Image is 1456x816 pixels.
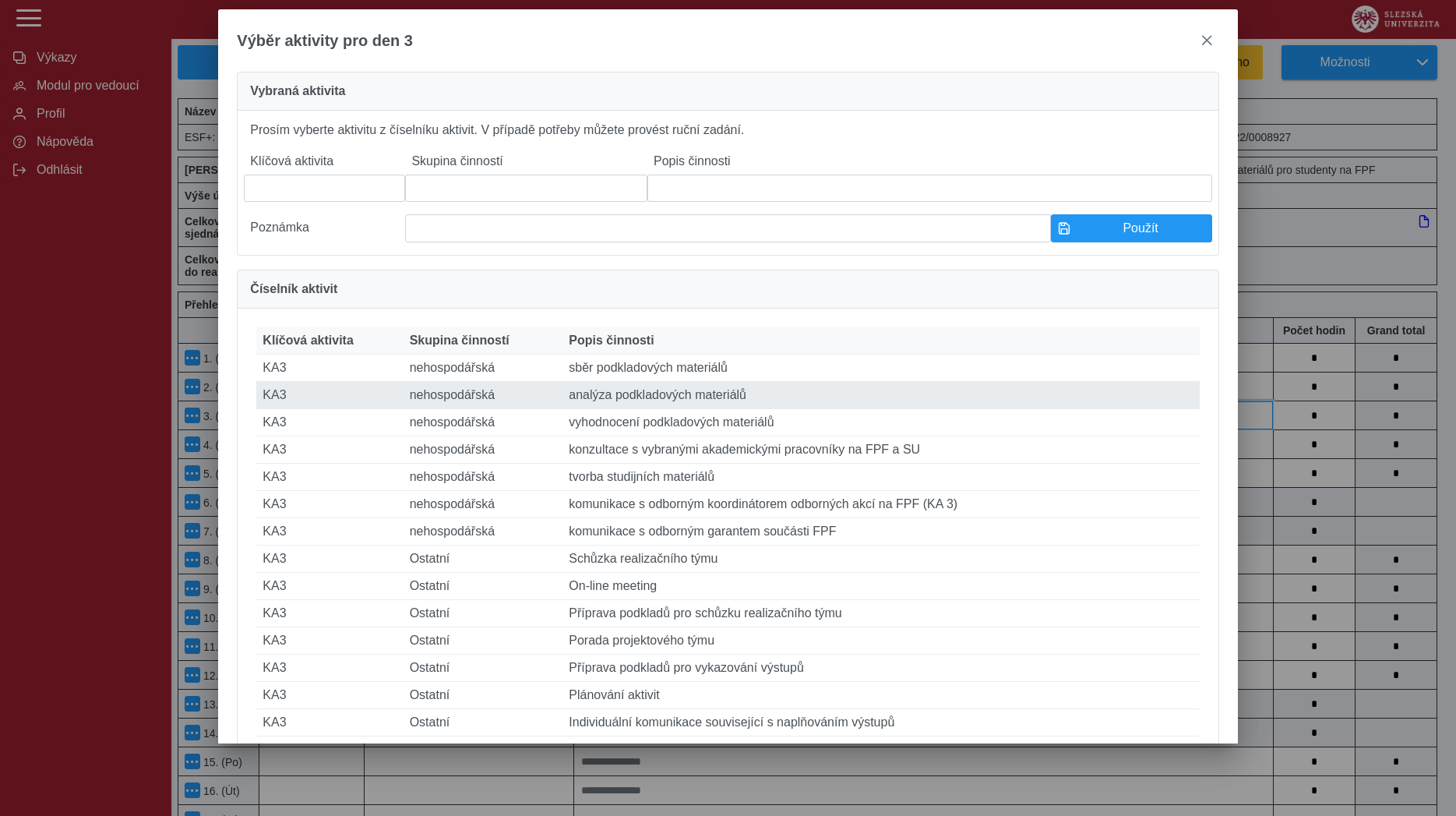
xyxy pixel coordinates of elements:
td: Ostatní [404,655,563,682]
label: Poznámka [244,214,405,242]
label: Skupina činností [405,148,647,175]
td: Kontrola a aktualizace časového harmonogramu [562,737,1199,764]
span: Popis činnosti [569,334,654,348]
button: close [1194,28,1219,53]
td: vyhodnocení podkladových materiálů [562,409,1199,436]
td: Ostatní [404,737,563,764]
td: tvorba studijních materiálů [562,464,1199,491]
span: Skupina činností [410,334,509,348]
td: nehospodářská [404,464,563,491]
td: KA3 [256,600,403,627]
td: KA3 [256,355,403,382]
td: Ostatní [404,573,563,600]
button: Použít [1051,214,1212,242]
td: KA3 [256,573,403,600]
td: KA3 [256,491,403,518]
td: nehospodářská [404,382,563,409]
td: KA3 [256,436,403,464]
td: KA3 [256,464,403,491]
td: Ostatní [404,600,563,627]
td: komunikace s odborným garantem součásti FPF [562,518,1199,546]
td: Schůzka realizačního týmu [562,546,1199,573]
td: analýza podkladových materiálů [562,382,1199,409]
td: KA3 [256,409,403,436]
td: Ostatní [404,709,563,737]
td: KA3 [256,682,403,709]
td: KA3 [256,709,403,737]
td: Ostatní [404,546,563,573]
td: Ostatní [404,682,563,709]
td: sběr podkladových materiálů [562,355,1199,382]
td: KA3 [256,627,403,655]
td: Ostatní [404,627,563,655]
td: On-line meeting [562,573,1199,600]
td: KA3 [256,737,403,764]
div: Prosím vyberte aktivitu z číselníku aktivit. V případě potřeby můžete provést ruční zadání. [237,111,1218,256]
span: Vybraná aktivita [250,85,345,97]
td: KA3 [256,655,403,682]
label: Popis činnosti [647,148,1212,175]
td: KA3 [256,518,403,546]
td: konzultace s vybranými akademickými pracovníky na FPF a SU [562,436,1199,464]
span: Výběr aktivity pro den 3 [237,32,413,50]
td: nehospodářská [404,436,563,464]
td: KA3 [256,382,403,409]
span: Použít [1077,221,1205,235]
td: nehospodářská [404,355,563,382]
span: Číselník aktivit [250,283,337,295]
td: nehospodářská [404,491,563,518]
td: nehospodářská [404,518,563,546]
td: Porada projektového týmu [562,627,1199,655]
label: Klíčová aktivita [244,148,405,175]
td: Příprava podkladů pro vykazování výstupů [562,655,1199,682]
td: Plánování aktivit [562,682,1199,709]
td: Příprava podkladů pro schůzku realizačního týmu [562,600,1199,627]
td: KA3 [256,546,403,573]
td: Individuální komunikace související s naplňováním výstupů [562,709,1199,737]
td: nehospodářská [404,409,563,436]
span: Klíčová aktivita [263,334,354,348]
td: komunikace s odborným koordinátorem odborných akcí na FPF (KA 3) [562,491,1199,518]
